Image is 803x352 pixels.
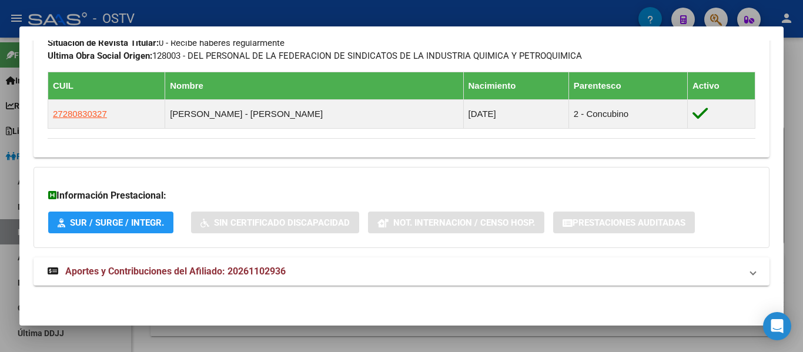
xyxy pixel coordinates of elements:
[191,212,359,233] button: Sin Certificado Discapacidad
[463,100,568,129] td: [DATE]
[165,100,463,129] td: [PERSON_NAME] - [PERSON_NAME]
[48,72,165,100] th: CUIL
[393,217,535,228] span: Not. Internacion / Censo Hosp.
[48,51,582,61] span: 128003 - DEL PERSONAL DE LA FEDERACION DE SINDICATOS DE LA INDUSTRIA QUIMICA Y PETROQUIMICA
[463,72,568,100] th: Nacimiento
[65,266,286,277] span: Aportes y Contribuciones del Afiliado: 20261102936
[568,100,687,129] td: 2 - Concubino
[48,189,755,203] h3: Información Prestacional:
[48,212,173,233] button: SUR / SURGE / INTEGR.
[70,217,164,228] span: SUR / SURGE / INTEGR.
[573,217,685,228] span: Prestaciones Auditadas
[48,51,152,61] strong: Ultima Obra Social Origen:
[48,38,159,48] strong: Situacion de Revista Titular:
[687,72,755,100] th: Activo
[568,72,687,100] th: Parentesco
[165,72,463,100] th: Nombre
[53,109,107,119] span: 27280830327
[34,257,769,286] mat-expansion-panel-header: Aportes y Contribuciones del Afiliado: 20261102936
[763,312,791,340] div: Open Intercom Messenger
[368,212,544,233] button: Not. Internacion / Censo Hosp.
[48,38,285,48] span: 0 - Recibe haberes regularmente
[214,217,350,228] span: Sin Certificado Discapacidad
[553,212,695,233] button: Prestaciones Auditadas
